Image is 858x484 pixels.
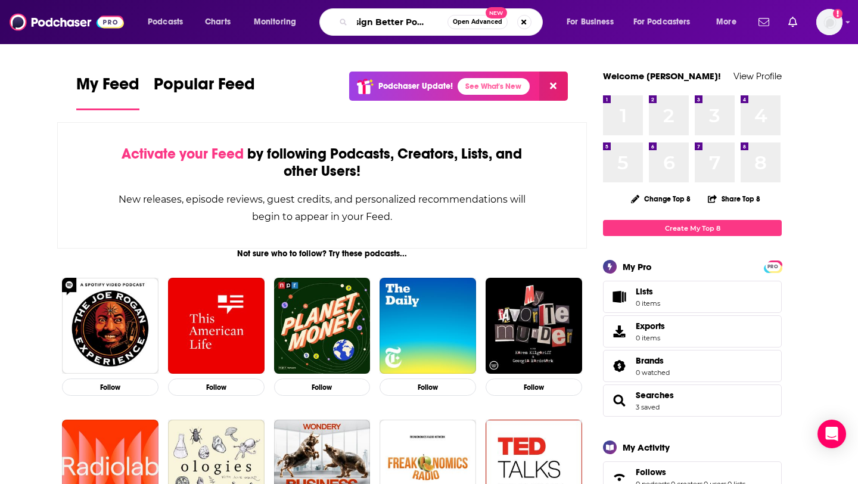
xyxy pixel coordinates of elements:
[817,420,846,448] div: Open Intercom Messenger
[254,14,296,30] span: Monitoring
[380,278,476,374] img: The Daily
[816,9,843,35] img: User Profile
[603,220,782,236] a: Create My Top 8
[486,7,507,18] span: New
[331,8,554,36] div: Search podcasts, credits, & more...
[154,74,255,101] span: Popular Feed
[10,11,124,33] img: Podchaser - Follow, Share and Rate Podcasts
[168,378,265,396] button: Follow
[117,191,527,225] div: New releases, episode reviews, guest credits, and personalized recommendations will begin to appe...
[766,262,780,271] span: PRO
[352,13,447,32] input: Search podcasts, credits, & more...
[607,288,631,305] span: Lists
[636,321,665,331] span: Exports
[57,249,587,259] div: Not sure who to follow? Try these podcasts...
[624,191,698,206] button: Change Top 8
[636,390,674,401] a: Searches
[816,9,843,35] button: Show profile menu
[380,378,476,396] button: Follow
[636,467,745,477] a: Follows
[378,81,453,91] p: Podchaser Update!
[636,286,660,297] span: Lists
[607,358,631,374] a: Brands
[168,278,265,374] img: This American Life
[558,13,629,32] button: open menu
[623,261,652,272] div: My Pro
[636,467,666,477] span: Follows
[636,299,660,308] span: 0 items
[733,70,782,82] a: View Profile
[636,286,653,297] span: Lists
[633,14,691,30] span: For Podcasters
[607,392,631,409] a: Searches
[603,384,782,417] span: Searches
[636,334,665,342] span: 0 items
[458,78,530,95] a: See What's New
[636,403,660,411] a: 3 saved
[274,378,371,396] button: Follow
[833,9,843,18] svg: Add a profile image
[154,74,255,110] a: Popular Feed
[636,368,670,377] a: 0 watched
[62,378,158,396] button: Follow
[623,442,670,453] div: My Activity
[816,9,843,35] span: Logged in as ashleyswett
[716,14,736,30] span: More
[148,14,183,30] span: Podcasts
[603,350,782,382] span: Brands
[245,13,312,32] button: open menu
[784,12,802,32] a: Show notifications dropdown
[607,323,631,340] span: Exports
[636,355,670,366] a: Brands
[62,278,158,374] img: The Joe Rogan Experience
[567,14,614,30] span: For Business
[76,74,139,110] a: My Feed
[626,13,708,32] button: open menu
[117,145,527,180] div: by following Podcasts, Creators, Lists, and other Users!
[139,13,198,32] button: open menu
[274,278,371,374] img: Planet Money
[603,281,782,313] a: Lists
[486,378,582,396] button: Follow
[197,13,238,32] a: Charts
[453,19,502,25] span: Open Advanced
[766,262,780,271] a: PRO
[486,278,582,374] img: My Favorite Murder with Karen Kilgariff and Georgia Hardstark
[205,14,231,30] span: Charts
[76,74,139,101] span: My Feed
[603,70,721,82] a: Welcome [PERSON_NAME]!
[603,315,782,348] a: Exports
[122,145,244,163] span: Activate your Feed
[707,187,761,210] button: Share Top 8
[708,13,751,32] button: open menu
[636,355,664,366] span: Brands
[754,12,774,32] a: Show notifications dropdown
[447,15,508,29] button: Open AdvancedNew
